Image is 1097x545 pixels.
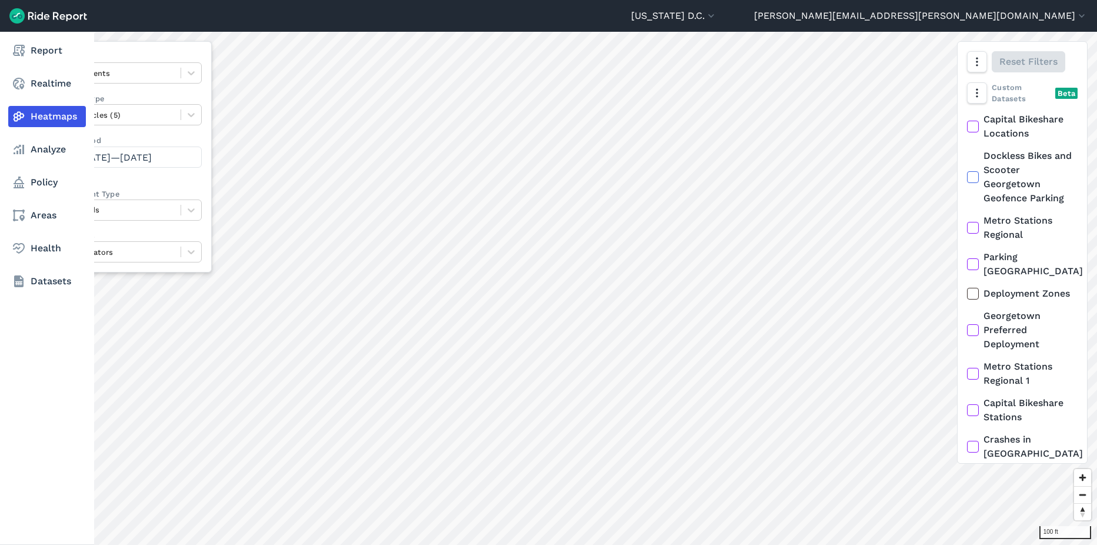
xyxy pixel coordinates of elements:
label: Capital Bikeshare Locations [967,112,1078,141]
label: Data Type [57,51,202,62]
label: Dockless Bikes and Scooter Georgetown Geofence Parking [967,149,1078,205]
label: Metro Stations Regional 1 [967,360,1078,388]
label: Crashes in [GEOGRAPHIC_DATA] [967,433,1078,461]
button: Reset Filters [992,51,1065,72]
button: Reset bearing to north [1074,503,1091,520]
div: Beta [1055,88,1078,99]
button: Zoom out [1074,486,1091,503]
button: [DATE]—[DATE] [57,147,202,168]
div: Custom Datasets [967,82,1078,104]
a: Heatmaps [8,106,86,127]
button: [US_STATE] D.C. [631,9,717,23]
button: [PERSON_NAME][EMAIL_ADDRESS][PERSON_NAME][DOMAIN_NAME] [754,9,1088,23]
label: Vehicle Type [57,93,202,104]
a: Report [8,40,86,61]
label: Curb Event Type [57,188,202,200]
a: Realtime [8,73,86,94]
button: Zoom in [1074,469,1091,486]
label: Parking [GEOGRAPHIC_DATA] [967,250,1078,278]
a: Health [8,238,86,259]
label: Data Period [57,135,202,146]
img: Ride Report [9,8,87,24]
a: Analyze [8,139,86,160]
label: Georgetown Preferred Deployment [967,309,1078,351]
span: Reset Filters [999,55,1058,69]
div: 100 ft [1039,526,1091,539]
a: Policy [8,172,86,193]
a: Datasets [8,271,86,292]
label: Capital Bikeshare Stations [967,396,1078,424]
canvas: Map [38,32,1097,545]
span: [DATE]—[DATE] [79,152,152,163]
a: Areas [8,205,86,226]
label: Operators [57,230,202,241]
label: Metro Stations Regional [967,214,1078,242]
label: Deployment Zones [967,287,1078,301]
